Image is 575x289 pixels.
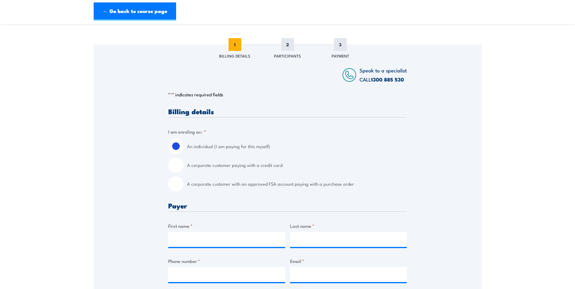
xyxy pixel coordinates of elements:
[168,222,285,229] label: First name
[281,38,294,51] span: 2
[219,53,250,59] span: Billing Details
[332,53,349,59] span: Payment
[168,108,407,115] h3: Billing details
[334,38,347,51] span: 3
[168,202,407,209] h3: Payer
[290,257,407,264] label: Email
[359,66,407,83] span: Speak to a specialist CALL
[274,53,301,59] span: Participants
[94,2,176,21] a: ← Go back to course page
[187,176,407,191] label: A corporate customer with an approved FSA account paying with a purchase order
[168,257,285,264] label: Phone number
[371,75,404,83] a: 1300 885 530
[187,139,407,154] label: An individual (I am paying for this myself)
[168,91,407,98] p: " " indicates required fields
[187,158,407,173] label: A corporate customer paying with a credit card
[168,128,206,135] legend: I am enroling as:
[290,222,407,229] label: Last name
[229,38,241,51] span: 1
